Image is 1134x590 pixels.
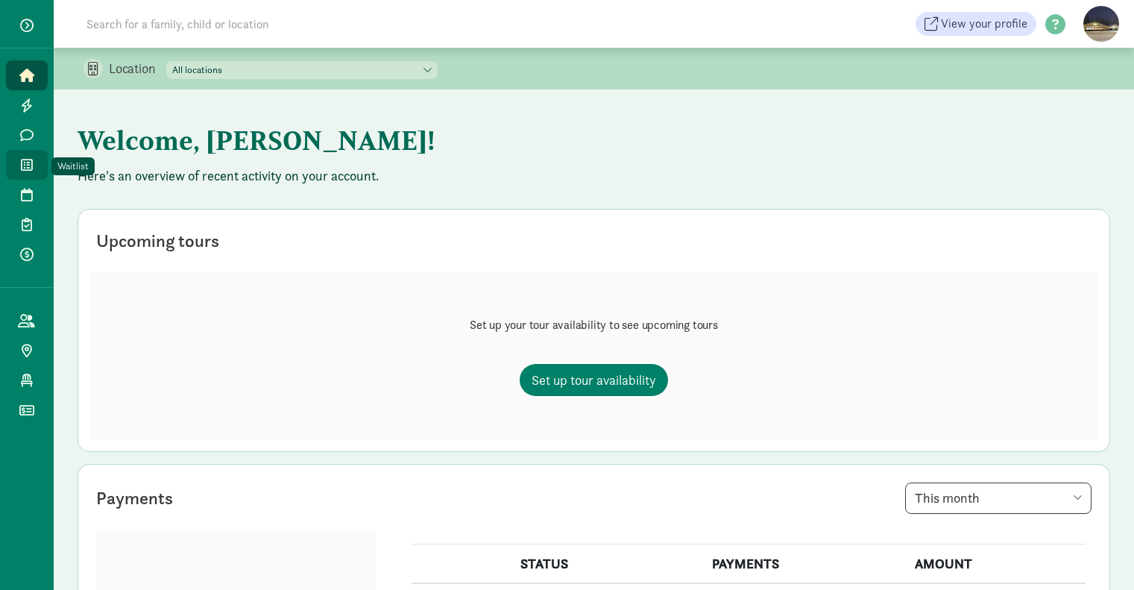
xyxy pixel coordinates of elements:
input: Search for a family, child or location [78,9,496,39]
th: AMOUNT [906,545,1086,584]
iframe: Chat Widget [1059,518,1134,590]
div: Waitlist [57,159,89,174]
a: Set up tour availability [520,364,668,396]
a: View your profile [916,12,1036,36]
div: Payments [96,485,173,512]
th: STATUS [511,545,704,584]
p: Location [109,60,166,78]
span: Set up tour availability [532,370,656,390]
th: PAYMENTS [703,545,906,584]
div: Upcoming tours [96,227,219,254]
span: View your profile [941,15,1027,33]
p: Set up your tour availability to see upcoming tours [470,316,718,334]
h1: Welcome, [PERSON_NAME]! [78,113,816,167]
p: Here's an overview of recent activity on your account. [78,167,1110,185]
